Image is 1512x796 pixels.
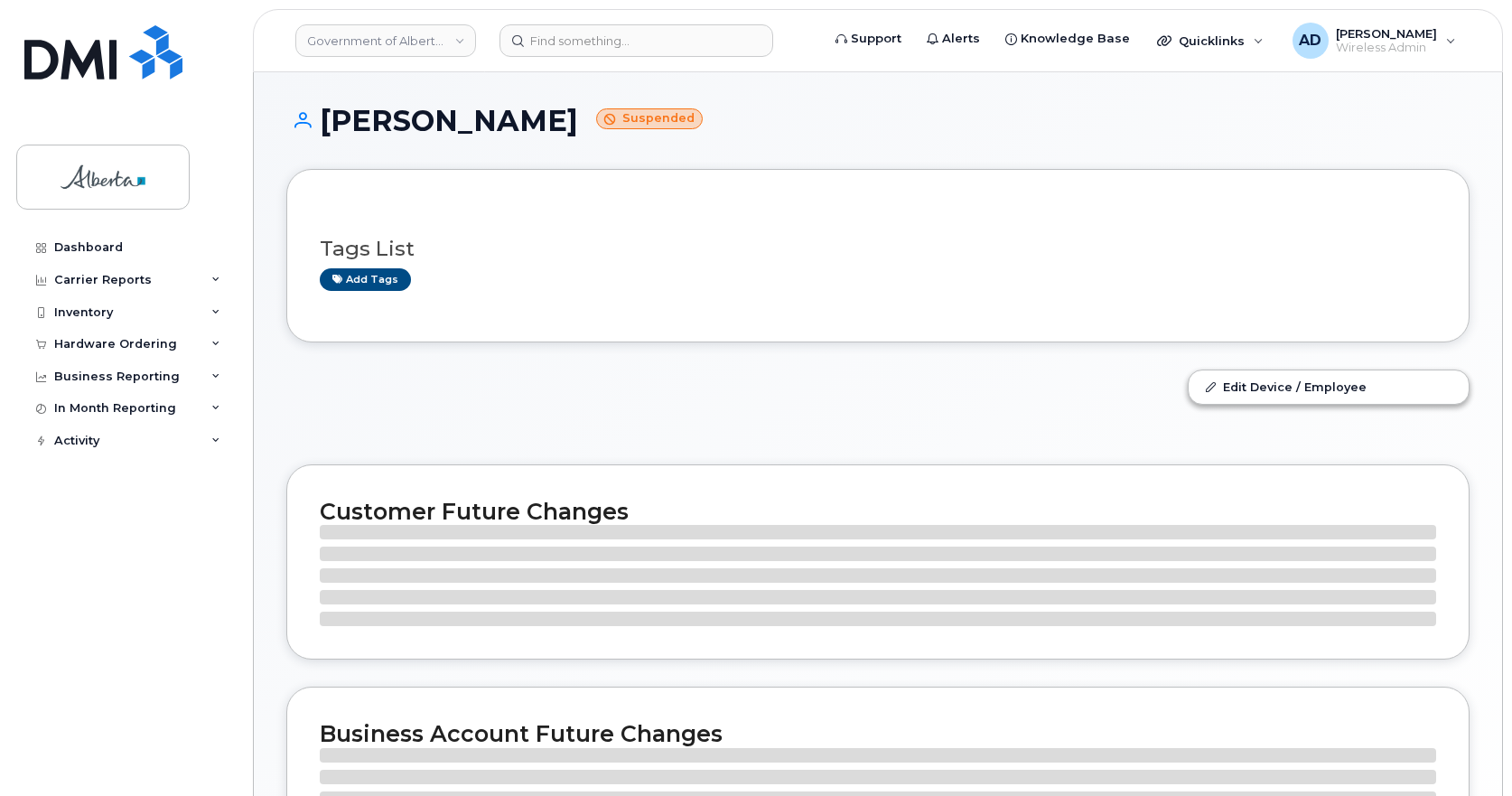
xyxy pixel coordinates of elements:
small: Suspended [596,108,703,129]
h2: Customer Future Changes [320,498,1436,525]
h1: [PERSON_NAME] [286,105,1470,136]
h2: Business Account Future Changes [320,720,1436,747]
a: Add tags [320,268,411,291]
a: Edit Device / Employee [1189,370,1469,403]
h3: Tags List [320,238,1436,260]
